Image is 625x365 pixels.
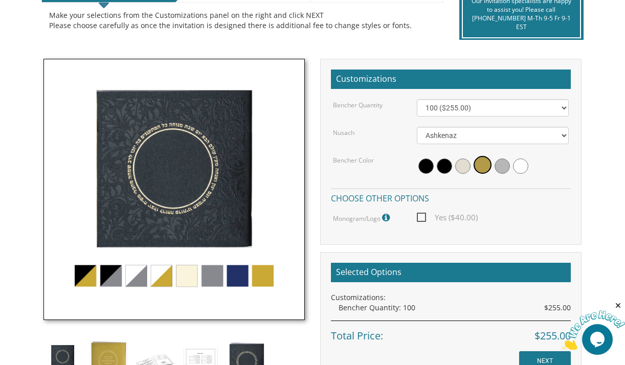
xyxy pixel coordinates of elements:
h2: Customizations [331,70,571,89]
span: $255.00 [534,329,571,344]
label: Nusach [333,128,354,137]
span: Yes ($40.00) [417,211,478,224]
iframe: chat widget [562,301,625,350]
label: Bencher Color [333,156,374,165]
label: Bencher Quantity [333,101,383,109]
img: simchonim_round_emboss.jpg [43,59,305,320]
div: Total Price: [331,321,571,344]
h2: Selected Options [331,263,571,282]
div: Make your selections from the Customizations panel on the right and click NEXT Please choose care... [49,10,436,31]
div: Bencher Quantity: 100 [339,303,571,313]
span: $255.00 [544,303,571,313]
h4: Choose other options [331,188,571,206]
div: Customizations: [331,292,571,303]
label: Monogram/Logo [333,211,392,224]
